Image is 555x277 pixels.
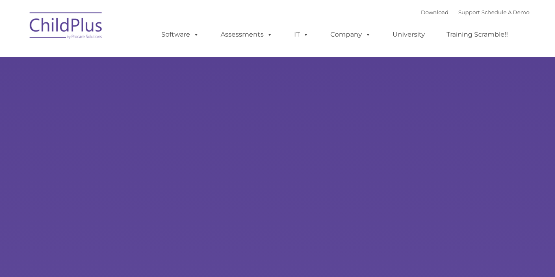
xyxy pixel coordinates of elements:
[421,9,529,15] font: |
[458,9,480,15] a: Support
[481,9,529,15] a: Schedule A Demo
[384,26,433,43] a: University
[421,9,449,15] a: Download
[153,26,207,43] a: Software
[322,26,379,43] a: Company
[26,7,107,47] img: ChildPlus by Procare Solutions
[212,26,281,43] a: Assessments
[286,26,317,43] a: IT
[438,26,516,43] a: Training Scramble!!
